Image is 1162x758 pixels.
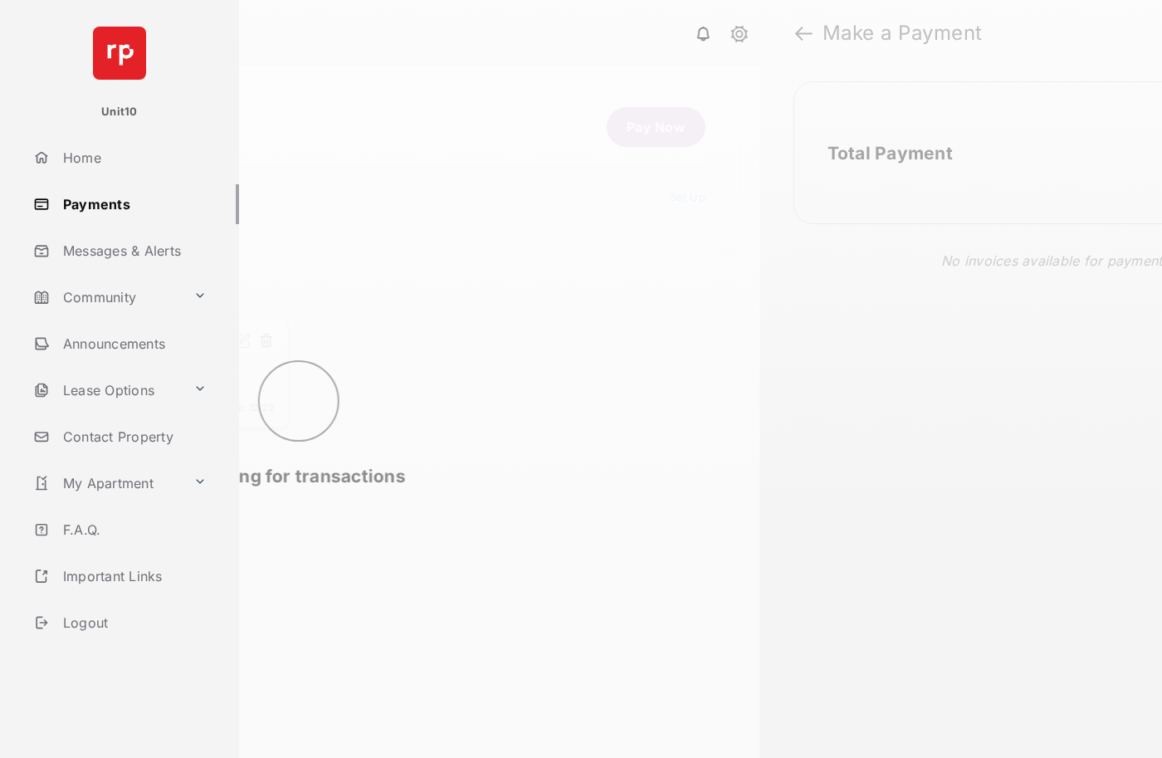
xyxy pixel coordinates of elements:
[27,417,239,457] a: Contact Property
[101,104,138,120] p: Unit10
[93,27,146,80] img: svg+xml;base64,PHN2ZyB4bWxucz0iaHR0cDovL3d3dy53My5vcmcvMjAwMC9zdmciIHdpZHRoPSI2NCIgaGVpZ2h0PSI2NC...
[823,23,983,43] strong: Make a Payment
[27,138,239,178] a: Home
[27,556,213,596] a: Important Links
[27,463,187,503] a: My Apartment
[192,466,406,487] span: Looking for transactions
[27,277,187,317] a: Community
[828,143,953,164] h2: Total Payment
[27,324,239,364] a: Announcements
[27,184,239,224] a: Payments
[27,231,239,271] a: Messages & Alerts
[27,370,187,410] a: Lease Options
[27,603,239,643] a: Logout
[27,510,239,550] a: F.A.Q.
